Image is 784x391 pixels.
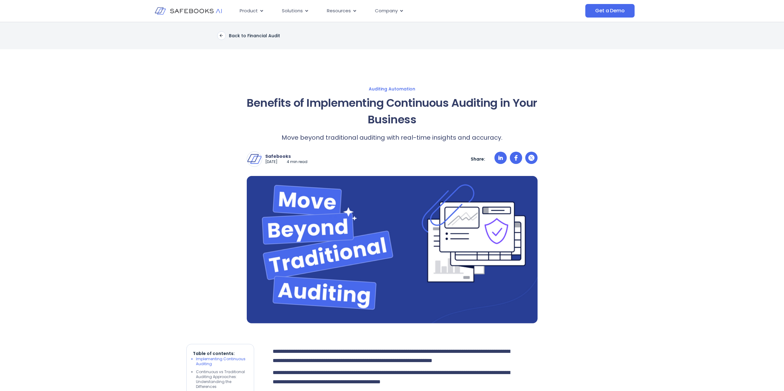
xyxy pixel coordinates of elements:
[247,176,538,323] img: a blue background with white text that reads move beyond traditional audiing
[471,156,485,162] p: Share:
[282,7,303,14] span: Solutions
[217,31,280,40] a: Back to Financial Audit
[247,152,262,166] img: Safebooks
[196,357,248,366] li: Implementing Continuous Auditing
[229,33,280,38] p: Back to Financial Audit
[585,4,634,18] a: Get a Demo
[595,8,624,14] span: Get a Demo
[327,7,351,14] span: Resources
[375,7,398,14] span: Company
[240,7,258,14] span: Product
[235,5,524,17] nav: Menu
[247,95,538,128] h1: Benefits of Implementing Continuous Auditing in Your Business
[265,154,307,159] p: Safebooks
[287,159,307,165] p: 4 min read
[186,86,598,92] a: Auditing Automation
[193,350,248,357] p: Table of contents:
[196,369,248,389] li: Continuous vs Traditional Auditing Approaches: Understanding the Differences
[235,5,524,17] div: Menu Toggle
[265,159,278,165] p: [DATE]
[247,133,538,142] p: Move beyond traditional auditing with real-time insights and accuracy.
